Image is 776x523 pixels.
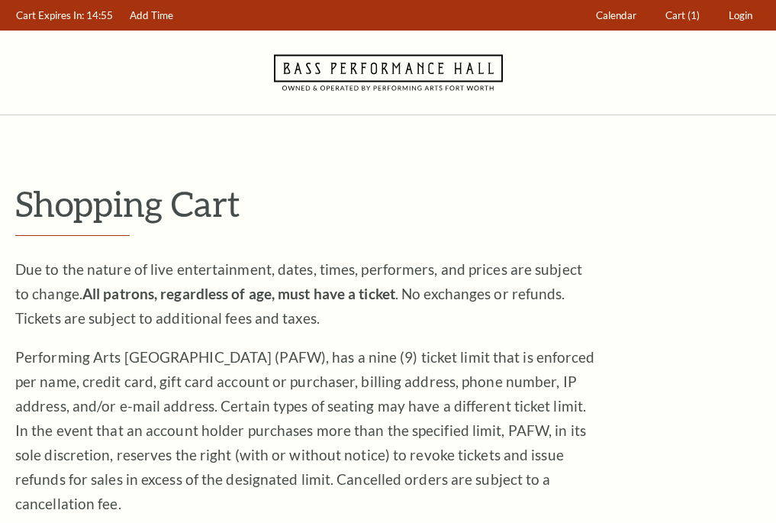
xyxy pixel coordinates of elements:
[16,9,84,21] span: Cart Expires In:
[687,9,700,21] span: (1)
[722,1,760,31] a: Login
[123,1,181,31] a: Add Time
[729,9,752,21] span: Login
[596,9,636,21] span: Calendar
[665,9,685,21] span: Cart
[15,345,595,516] p: Performing Arts [GEOGRAPHIC_DATA] (PAFW), has a nine (9) ticket limit that is enforced per name, ...
[658,1,707,31] a: Cart (1)
[15,260,582,327] span: Due to the nature of live entertainment, dates, times, performers, and prices are subject to chan...
[82,285,395,302] strong: All patrons, regardless of age, must have a ticket
[589,1,644,31] a: Calendar
[86,9,113,21] span: 14:55
[15,184,761,223] p: Shopping Cart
